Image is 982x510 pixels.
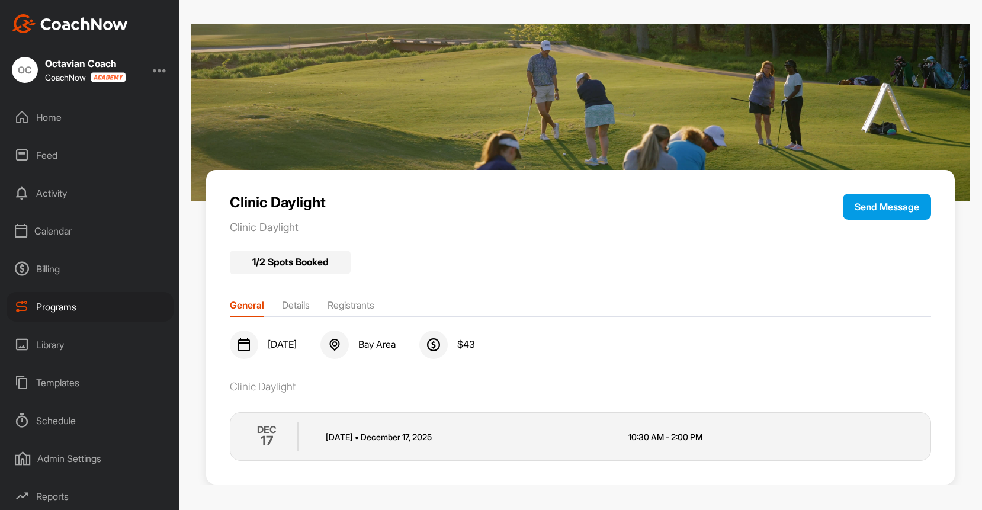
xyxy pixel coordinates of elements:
[12,14,128,33] img: CoachNow
[45,72,126,82] div: CoachNow
[91,72,126,82] img: CoachNow acadmey
[457,339,475,351] span: $ 43
[282,298,310,317] li: Details
[328,298,374,317] li: Registrants
[843,194,931,220] button: Send Message
[628,431,917,443] p: 10:30 AM - 2:00 PM
[230,194,791,211] p: Clinic Daylight
[261,431,274,451] h2: 17
[7,102,174,132] div: Home
[230,380,930,393] div: Clinic Daylight
[268,339,297,351] span: [DATE]
[7,216,174,246] div: Calendar
[237,338,251,352] img: svg+xml;base64,PHN2ZyB3aWR0aD0iMjQiIGhlaWdodD0iMjQiIHZpZXdCb3g9IjAgMCAyNCAyNCIgZmlsbD0ibm9uZSIgeG...
[326,431,615,443] p: [DATE] December 17 , 2025
[355,432,359,442] span: •
[7,178,174,208] div: Activity
[12,57,38,83] div: OC
[230,298,264,317] li: General
[191,24,970,201] img: 4.jpg
[230,251,351,274] div: 1 / 2 Spots Booked
[45,59,126,68] div: Octavian Coach
[7,254,174,284] div: Billing
[230,221,791,234] p: Clinic Daylight
[7,140,174,170] div: Feed
[358,339,396,351] span: Bay Area
[7,292,174,322] div: Programs
[257,422,277,437] p: DEC
[7,406,174,435] div: Schedule
[426,338,441,352] img: svg+xml;base64,PHN2ZyB3aWR0aD0iMjQiIGhlaWdodD0iMjQiIHZpZXdCb3g9IjAgMCAyNCAyNCIgZmlsbD0ibm9uZSIgeG...
[7,330,174,360] div: Library
[7,368,174,397] div: Templates
[328,338,342,352] img: svg+xml;base64,PHN2ZyB3aWR0aD0iMjQiIGhlaWdodD0iMjQiIHZpZXdCb3g9IjAgMCAyNCAyNCIgZmlsbD0ibm9uZSIgeG...
[7,444,174,473] div: Admin Settings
